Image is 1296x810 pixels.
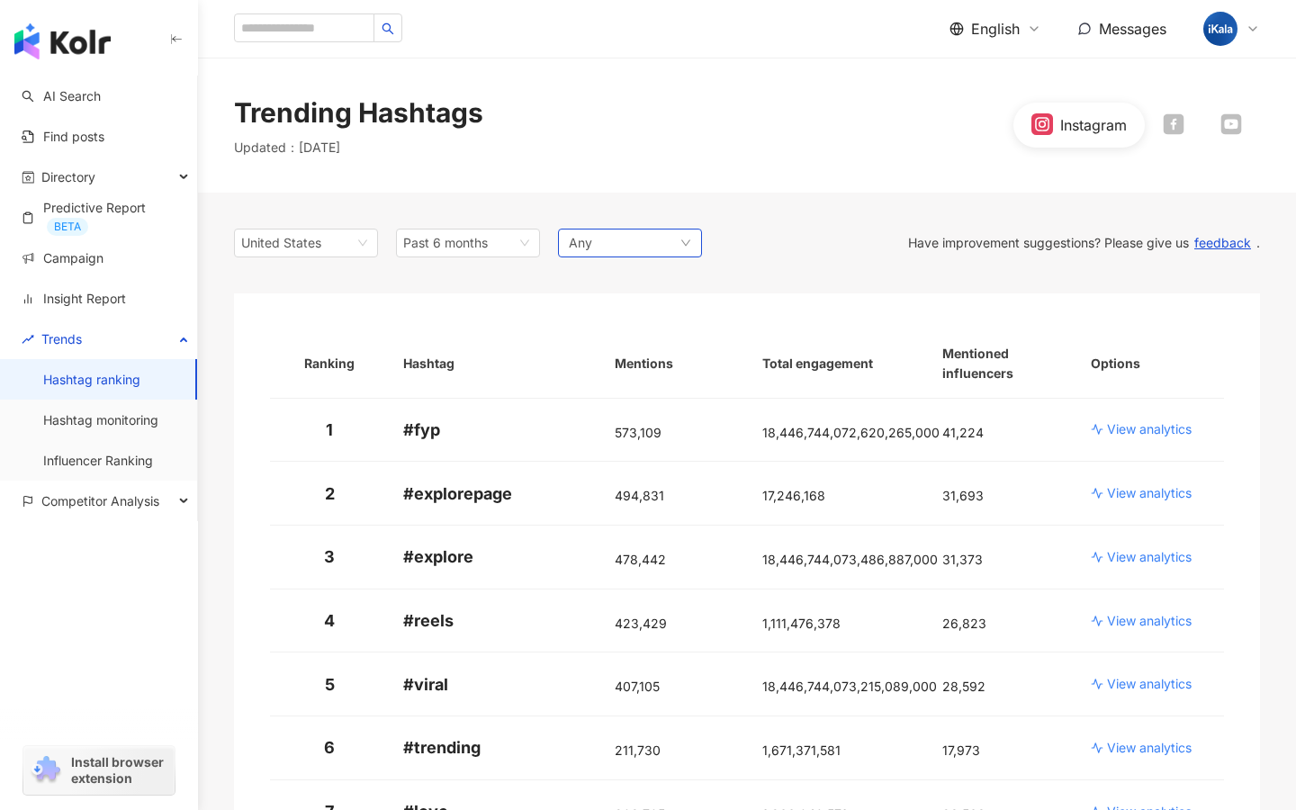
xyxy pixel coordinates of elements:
[23,746,175,795] a: chrome extensionInstall browser extension
[22,249,103,267] a: Campaign
[569,233,592,253] span: Any
[615,552,666,567] span: 478,442
[43,371,140,389] a: Hashtag ranking
[1107,612,1192,630] p: View analytics
[403,418,586,441] p: # fyp
[234,139,483,157] p: Updated ： [DATE]
[284,609,374,632] p: 4
[1091,484,1210,502] a: View analytics
[971,19,1020,39] span: English
[942,552,983,567] span: 31,373
[1060,115,1127,135] div: Instagram
[43,411,158,429] a: Hashtag monitoring
[41,157,95,197] span: Directory
[71,754,169,787] span: Install browser extension
[403,609,586,632] p: # reels
[1091,675,1210,693] a: View analytics
[43,452,153,470] a: Influencer Ranking
[615,425,661,440] span: 573,109
[680,238,691,248] span: down
[403,736,586,759] p: # trending
[942,488,984,503] span: 31,693
[928,329,1075,399] th: Mentioned influencers
[1203,12,1237,46] img: cropped-ikala-app-icon-2.png
[1076,329,1224,399] th: Options
[942,425,984,440] span: 41,224
[403,673,586,696] p: # viral
[1107,548,1192,566] p: View analytics
[1099,20,1166,38] span: Messages
[234,94,483,131] div: Trending Hashtags
[14,23,111,59] img: logo
[942,742,980,758] span: 17,973
[762,679,937,694] span: 18,446,744,073,215,089,000
[1189,235,1256,251] button: feedback
[270,329,389,399] th: Ranking
[762,552,938,567] span: 18,446,744,073,486,887,000
[284,736,374,759] p: 6
[1107,675,1192,693] p: View analytics
[600,329,748,399] th: Mentions
[22,199,183,236] a: Predictive ReportBETA
[284,418,374,441] p: 1
[241,229,300,256] div: United States
[615,616,667,631] span: 423,429
[389,329,600,399] th: Hashtag
[22,333,34,346] span: rise
[942,616,986,631] span: 26,823
[22,87,101,105] a: searchAI Search
[41,319,82,359] span: Trends
[1091,612,1210,630] a: View analytics
[762,425,940,440] span: 18,446,744,072,620,265,000
[22,290,126,308] a: Insight Report
[1107,739,1192,757] p: View analytics
[284,545,374,568] p: 3
[615,488,664,503] span: 494,831
[1091,548,1210,566] a: View analytics
[615,742,661,758] span: 211,730
[762,616,841,631] span: 1,111,476,378
[284,673,374,696] p: 5
[41,481,159,521] span: Competitor Analysis
[403,545,586,568] p: # explore
[1091,739,1210,757] a: View analytics
[942,679,985,694] span: 28,592
[762,742,841,758] span: 1,671,371,581
[382,22,394,35] span: search
[403,235,488,250] span: Past 6 months
[22,128,104,146] a: Find posts
[1107,420,1192,438] p: View analytics
[702,235,1260,251] div: Have improvement suggestions? Please give us .
[1091,420,1210,438] a: View analytics
[284,482,374,505] p: 2
[615,679,660,694] span: 407,105
[1107,484,1192,502] p: View analytics
[403,482,586,505] p: # explorepage
[29,756,63,785] img: chrome extension
[762,488,825,503] span: 17,246,168
[748,329,928,399] th: Total engagement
